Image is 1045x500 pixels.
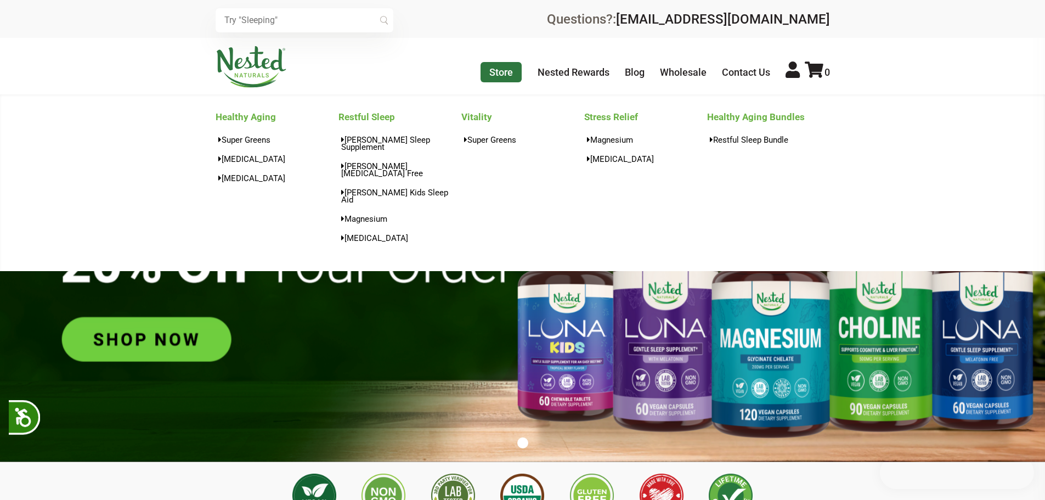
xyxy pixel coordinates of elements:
[461,108,584,126] a: Vitality
[584,108,707,126] a: Stress Relief
[517,437,528,448] button: 1 of 1
[338,132,461,155] a: [PERSON_NAME] Sleep Supplement
[338,184,461,207] a: [PERSON_NAME] Kids Sleep Aid
[584,132,707,148] a: Magnesium
[616,12,830,27] a: [EMAIL_ADDRESS][DOMAIN_NAME]
[722,66,770,78] a: Contact Us
[338,211,461,227] a: Magnesium
[461,132,584,148] a: Super Greens
[216,151,338,167] a: [MEDICAL_DATA]
[216,46,287,88] img: Nested Naturals
[824,66,830,78] span: 0
[481,62,522,82] a: Store
[584,151,707,167] a: [MEDICAL_DATA]
[805,66,830,78] a: 0
[538,66,609,78] a: Nested Rewards
[216,170,338,186] a: [MEDICAL_DATA]
[338,108,461,126] a: Restful Sleep
[338,158,461,181] a: [PERSON_NAME][MEDICAL_DATA] Free
[707,132,830,148] a: Restful Sleep Bundle
[216,132,338,148] a: Super Greens
[216,108,338,126] a: Healthy Aging
[660,66,707,78] a: Wholesale
[338,230,461,246] a: [MEDICAL_DATA]
[625,66,645,78] a: Blog
[547,13,830,26] div: Questions?:
[216,8,393,32] input: Try "Sleeping"
[707,108,830,126] a: Healthy Aging Bundles
[880,456,1034,489] iframe: Button to open loyalty program pop-up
